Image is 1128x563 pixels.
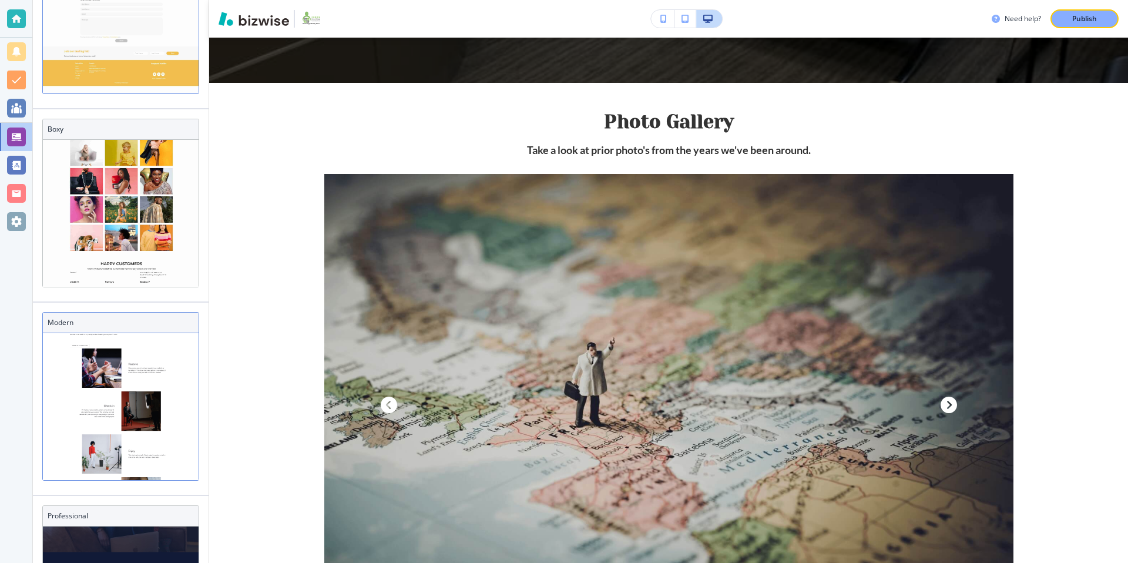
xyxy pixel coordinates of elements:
[324,143,1013,158] h3: Take a look at prior photo's from the years we've been around.
[48,511,194,521] h3: Professional
[1005,14,1041,24] h3: Need help?
[324,111,1013,133] h2: Photo Gallery
[300,9,323,28] img: Your Logo
[42,119,199,287] div: BoxyBoxy
[219,12,289,26] img: Bizwise Logo
[1050,9,1119,28] button: Publish
[1072,14,1097,24] p: Publish
[42,312,199,481] div: ModernModern
[48,124,194,135] h3: Boxy
[48,317,194,328] h3: Modern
